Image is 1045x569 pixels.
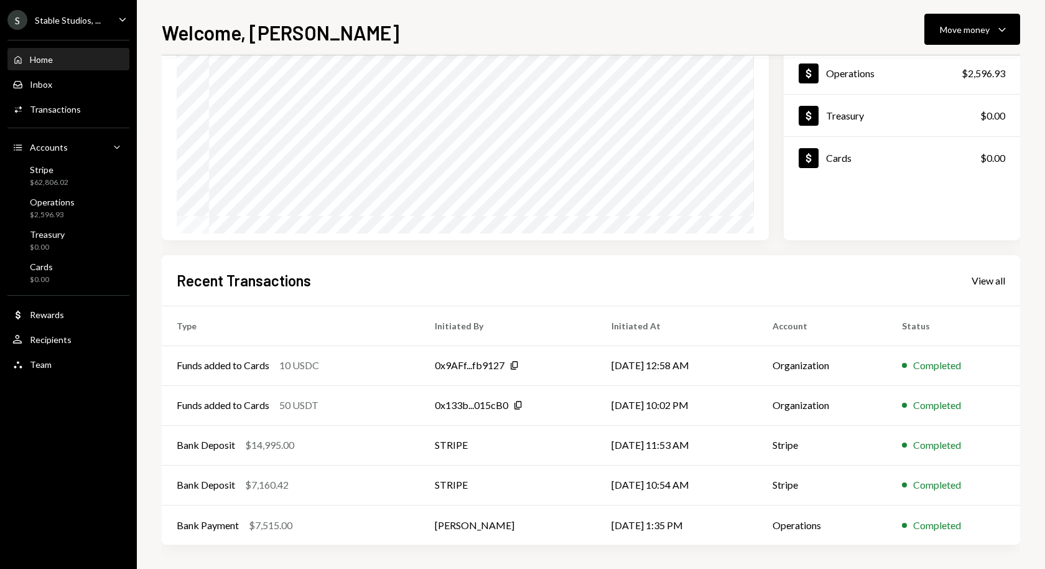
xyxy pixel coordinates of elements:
div: Completed [913,518,961,533]
a: Treasury$0.00 [7,225,129,255]
div: $0.00 [980,108,1005,123]
div: Bank Deposit [177,477,235,492]
div: Cards [826,152,852,164]
h1: Welcome, [PERSON_NAME] [162,20,399,45]
div: S [7,10,27,30]
a: Operations$2,596.93 [7,193,129,223]
a: Recipients [7,328,129,350]
div: Funds added to Cards [177,398,269,413]
div: $0.00 [980,151,1005,166]
div: Bank Payment [177,518,239,533]
div: $2,596.93 [30,210,75,220]
a: Stripe$62,806.02 [7,161,129,190]
a: Cards$0.00 [784,137,1020,179]
td: [DATE] 11:53 AM [597,425,758,465]
a: Cards$0.00 [7,258,129,288]
div: 0x133b...015cB0 [435,398,508,413]
div: Treasury [30,229,65,240]
a: Home [7,48,129,70]
div: Operations [826,67,875,79]
td: Organization [758,346,887,385]
a: Rewards [7,303,129,326]
div: Completed [913,398,961,413]
div: Stripe [30,164,68,175]
div: Home [30,54,53,65]
th: Account [758,306,887,346]
th: Initiated By [420,306,597,346]
div: 0x9AFf...fb9127 [435,358,504,373]
td: STRIPE [420,465,597,505]
div: Completed [913,358,961,373]
div: Cards [30,261,53,272]
a: Inbox [7,73,129,95]
div: Bank Deposit [177,438,235,453]
td: Stripe [758,425,887,465]
div: $0.00 [30,242,65,253]
div: $2,596.93 [962,66,1005,81]
a: View all [972,273,1005,287]
div: Stable Studios, ... [35,15,101,26]
div: Transactions [30,104,81,115]
div: Operations [30,197,75,207]
div: Team [30,359,52,370]
button: Move money [924,14,1020,45]
div: Completed [913,477,961,492]
div: Inbox [30,79,52,90]
div: Funds added to Cards [177,358,269,373]
th: Status [887,306,1020,346]
td: [DATE] 1:35 PM [597,505,758,545]
a: Team [7,353,129,375]
td: Operations [758,505,887,545]
div: Move money [940,23,990,36]
div: $0.00 [30,275,53,285]
td: Organization [758,385,887,425]
th: Type [162,306,420,346]
th: Initiated At [597,306,758,346]
div: $14,995.00 [245,438,294,453]
div: Accounts [30,142,68,153]
td: Stripe [758,465,887,505]
div: 10 USDC [279,358,319,373]
td: [DATE] 10:54 AM [597,465,758,505]
a: Accounts [7,136,129,158]
div: Rewards [30,309,64,320]
div: $7,515.00 [249,518,292,533]
h2: Recent Transactions [177,270,311,291]
div: View all [972,275,1005,287]
div: Treasury [826,110,864,121]
a: Treasury$0.00 [784,95,1020,136]
div: $7,160.42 [245,477,289,492]
td: [PERSON_NAME] [420,505,597,545]
div: Recipients [30,334,72,345]
td: [DATE] 12:58 AM [597,346,758,385]
a: Operations$2,596.93 [784,52,1020,94]
div: $62,806.02 [30,177,68,188]
td: STRIPE [420,425,597,465]
td: [DATE] 10:02 PM [597,385,758,425]
div: Completed [913,438,961,453]
a: Transactions [7,98,129,120]
div: 50 USDT [279,398,318,413]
